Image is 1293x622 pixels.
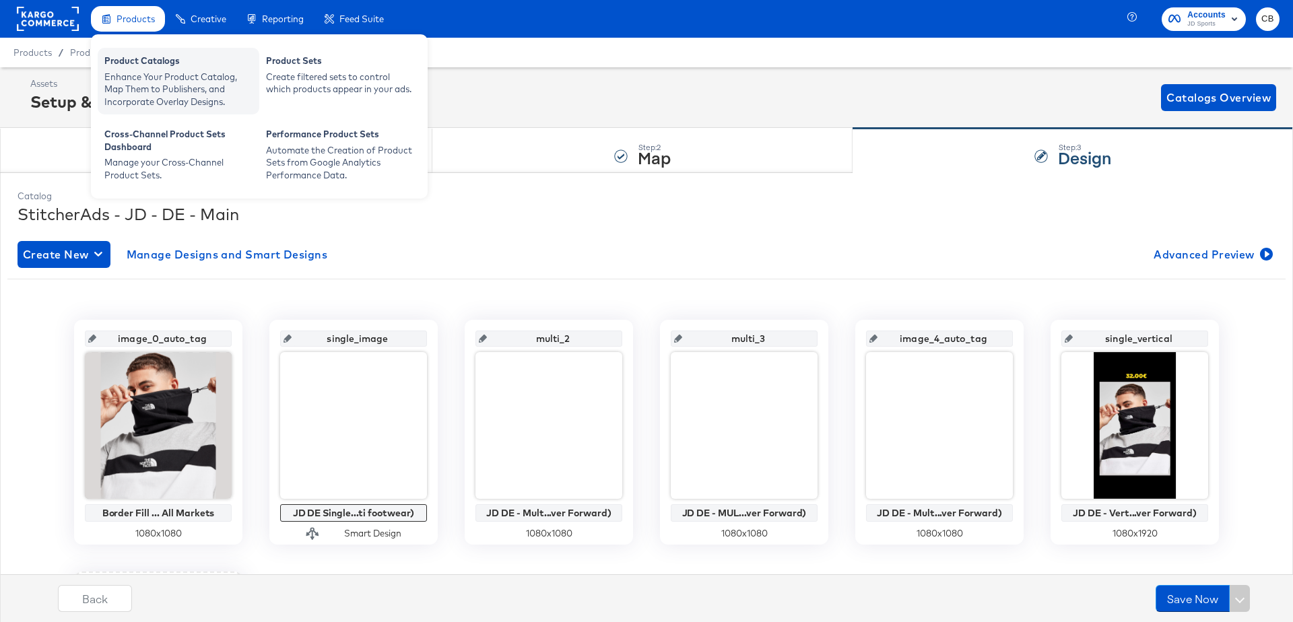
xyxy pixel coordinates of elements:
div: 1080 x 1080 [671,527,818,540]
div: Step: 2 [638,143,671,152]
div: JD DE - Mult...ver Forward) [869,508,1009,518]
strong: Map [638,146,671,168]
span: CB [1261,11,1274,27]
strong: Design [1058,146,1111,168]
div: JD DE Single...ti footwear) [284,508,424,518]
span: Manage Designs and Smart Designs [127,245,328,264]
span: Products [117,13,155,24]
div: Smart Design [344,527,401,540]
span: Creative [191,13,226,24]
span: Reporting [262,13,304,24]
button: Catalogs Overview [1161,84,1276,111]
a: Product Catalogs [70,47,145,58]
button: CB [1256,7,1280,31]
button: Advanced Preview [1148,241,1275,268]
div: JD DE - Vert...ver Forward) [1065,508,1205,518]
button: AccountsJD Sports [1162,7,1246,31]
div: StitcherAds - JD - DE - Main [18,203,1275,226]
div: JD DE - Mult...ver Forward) [479,508,619,518]
span: Create New [23,245,105,264]
span: Advanced Preview [1154,245,1270,264]
div: Assets [30,77,199,90]
div: 1080 x 1080 [85,527,232,540]
span: JD Sports [1187,19,1226,30]
button: Save Now [1156,585,1230,612]
div: Step: 3 [1058,143,1111,152]
div: 1080 x 1920 [1061,527,1208,540]
div: 1080 x 1080 [475,527,622,540]
button: Back [58,585,132,612]
button: Create New [18,241,110,268]
span: Feed Suite [339,13,384,24]
button: Manage Designs and Smart Designs [121,241,333,268]
span: Products [13,47,52,58]
div: JD DE - MUL...ver Forward) [674,508,814,518]
div: Setup & Map Catalog [30,90,199,113]
div: 1080 x 1080 [866,527,1013,540]
span: / [52,47,70,58]
span: Catalogs Overview [1166,88,1271,107]
span: Accounts [1187,8,1226,22]
div: Catalog [18,190,1275,203]
div: Border Fill ... All Markets [88,508,228,518]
